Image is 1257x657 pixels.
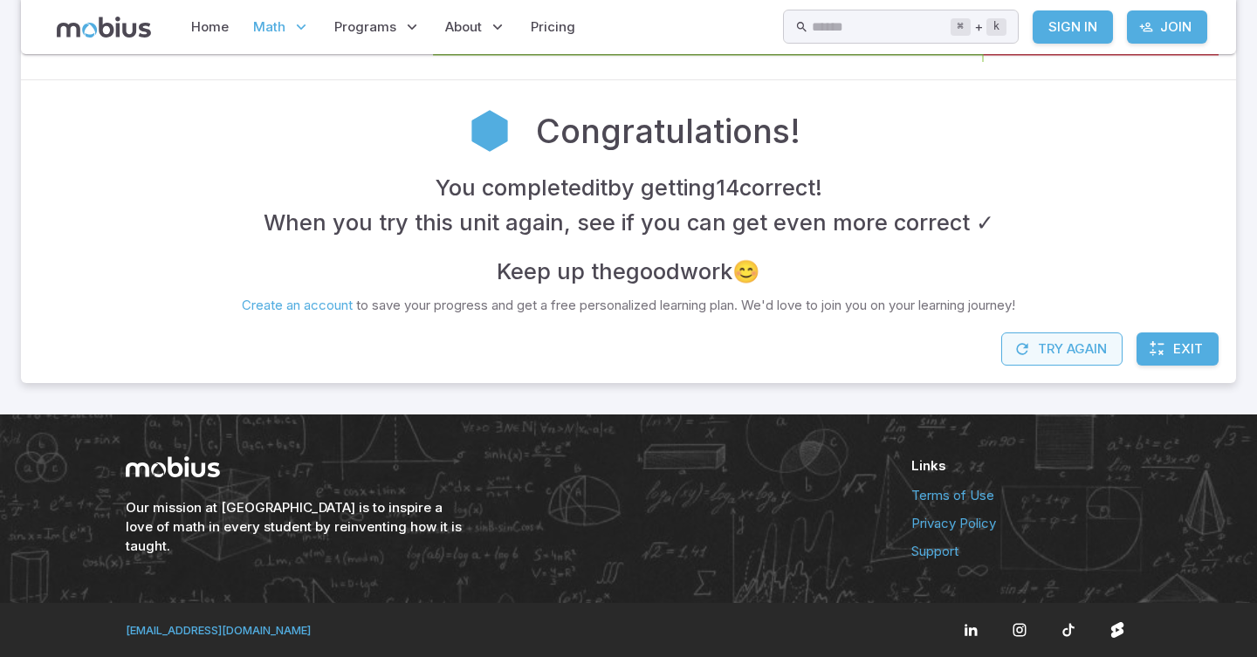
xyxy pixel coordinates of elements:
span: About [445,17,482,37]
h4: Keep up the good work 😊 [497,254,760,289]
a: Support [911,542,1131,561]
h6: Our mission at [GEOGRAPHIC_DATA] is to inspire a love of math in every student by reinventing how... [126,498,466,556]
a: Home [186,7,234,47]
h2: Congratulations! [536,106,800,155]
h6: Links [911,456,1131,476]
a: Join [1127,10,1207,44]
h4: You completed it by getting 14 correct ! [436,170,822,205]
button: Try Again [1001,332,1123,366]
kbd: k [986,18,1006,36]
span: Programs [334,17,396,37]
p: to save your progress and get a free personalized learning plan. We'd love to join you on your le... [242,296,1015,315]
a: Terms of Use [911,486,1131,505]
a: Exit [1137,332,1219,366]
span: Exit [1173,339,1203,359]
a: [EMAIL_ADDRESS][DOMAIN_NAME] [126,623,311,637]
a: Sign In [1033,10,1113,44]
div: + [951,17,1006,38]
span: Math [253,17,285,37]
a: Privacy Policy [911,514,1131,533]
h4: When you try this unit again, see if you can get even more correct ✓ [264,205,994,240]
a: Pricing [525,7,580,47]
a: Create an account [242,297,353,313]
kbd: ⌘ [951,18,971,36]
